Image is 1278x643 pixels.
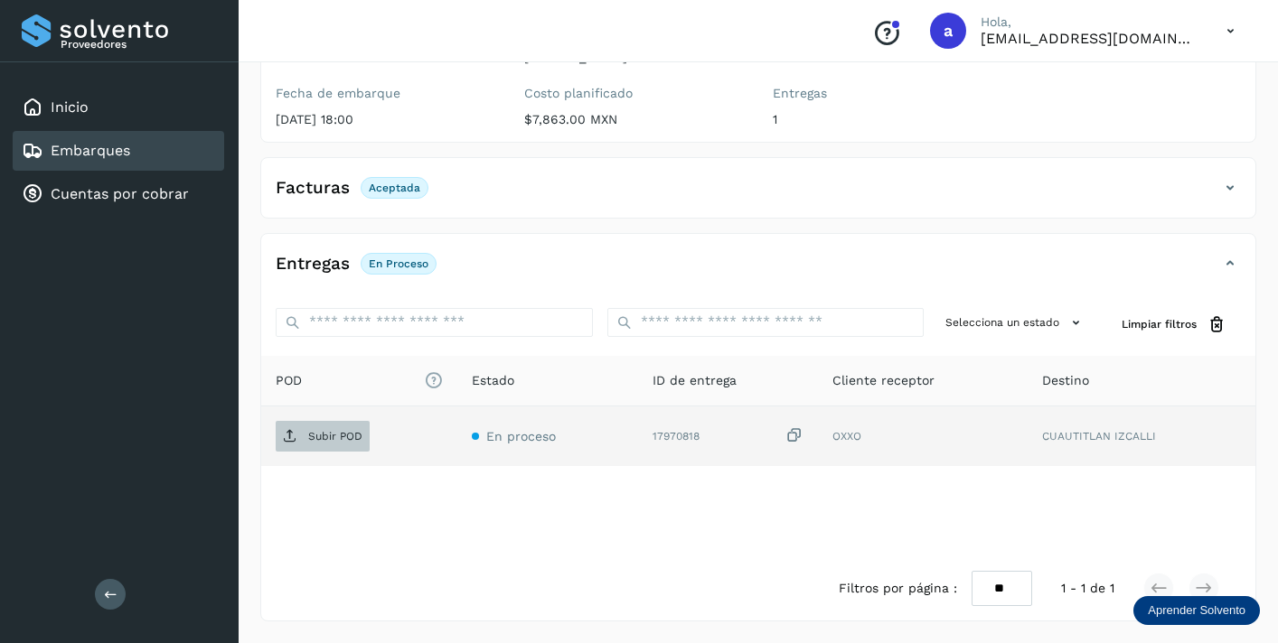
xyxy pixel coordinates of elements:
label: Costo planificado [524,86,744,101]
p: Proveedores [61,38,217,51]
div: Inicio [13,88,224,127]
p: 1 [773,112,992,127]
label: Entregas [773,86,992,101]
a: Embarques [51,142,130,159]
td: CUAUTITLAN IZCALLI [1028,406,1255,466]
button: Limpiar filtros [1107,308,1241,341]
p: Hola, [981,14,1198,30]
span: POD [276,371,443,390]
p: [DATE] 18:00 [276,112,495,127]
span: Limpiar filtros [1122,316,1197,332]
button: Selecciona un estado [938,308,1093,338]
a: Cuentas por cobrar [51,185,189,202]
span: Destino [1042,371,1089,390]
div: FacturasAceptada [261,172,1255,218]
span: Estado [472,371,514,390]
p: andradehno3@gmail.com [981,30,1198,47]
p: En proceso [369,257,428,270]
button: Subir POD [276,421,370,452]
div: Cuentas por cobrar [13,174,224,214]
p: Subir POD [308,430,362,443]
span: En proceso [486,429,556,443]
h4: Facturas [276,178,350,199]
p: $7,863.00 MXN [524,112,744,127]
td: OXXO [818,406,1027,466]
h4: Entregas [276,254,350,275]
div: EntregasEn proceso [261,248,1255,294]
span: Cliente receptor [832,371,935,390]
p: Aceptada [369,182,420,194]
label: Fecha de embarque [276,86,495,101]
div: 17970818 [653,426,804,445]
span: ID de entrega [653,371,737,390]
span: 1 - 1 de 1 [1061,579,1114,598]
p: Aprender Solvento [1148,603,1245,618]
div: Aprender Solvento [1133,596,1260,625]
a: Inicio [51,98,89,116]
div: Embarques [13,131,224,171]
span: Filtros por página : [839,579,957,598]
